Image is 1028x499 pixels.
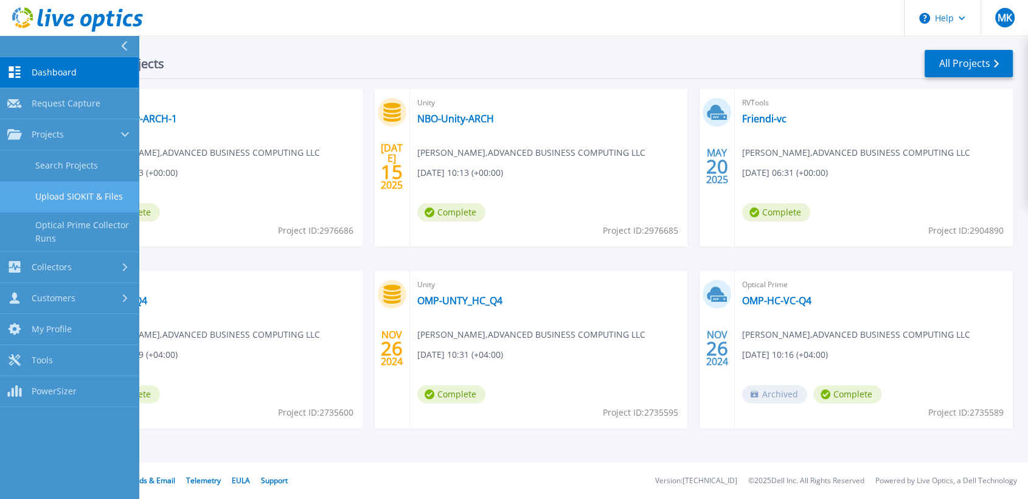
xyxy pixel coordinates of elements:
[742,385,807,403] span: Archived
[742,278,1005,291] span: Optical Prime
[261,475,288,486] a: Support
[603,406,678,419] span: Project ID: 2735595
[417,203,485,222] span: Complete
[706,161,728,172] span: 20
[742,295,811,307] a: OMP-HC-VC-Q4
[92,328,320,341] span: [PERSON_NAME] , ADVANCED BUSINESS COMPUTING LLC
[32,98,100,109] span: Request Capture
[32,129,64,140] span: Projects
[706,343,728,354] span: 26
[92,295,147,307] a: OMP-DD-Q4
[417,328,645,341] span: [PERSON_NAME] , ADVANCED BUSINESS COMPUTING LLC
[381,343,403,354] span: 26
[742,348,828,361] span: [DATE] 10:16 (+04:00)
[381,167,403,177] span: 15
[32,293,75,304] span: Customers
[997,13,1012,23] span: MK
[417,96,681,110] span: Unity
[706,326,729,371] div: NOV 2024
[134,475,175,486] a: Ads & Email
[742,96,1005,110] span: RVTools
[928,406,1004,419] span: Project ID: 2735589
[92,96,355,110] span: Unity
[742,146,970,159] span: [PERSON_NAME] , ADVANCED BUSINESS COMPUTING LLC
[742,113,787,125] a: Friendi-vc
[655,477,737,485] li: Version: [TECHNICAL_ID]
[928,224,1004,237] span: Project ID: 2904890
[417,385,485,403] span: Complete
[417,146,645,159] span: [PERSON_NAME] , ADVANCED BUSINESS COMPUTING LLC
[417,166,503,180] span: [DATE] 10:13 (+00:00)
[232,475,250,486] a: EULA
[813,385,881,403] span: Complete
[32,355,53,366] span: Tools
[742,166,828,180] span: [DATE] 06:31 (+00:00)
[417,348,503,361] span: [DATE] 10:31 (+04:00)
[186,475,221,486] a: Telemetry
[278,406,353,419] span: Project ID: 2735600
[92,278,355,291] span: Data Domain
[925,50,1013,77] a: All Projects
[875,477,1017,485] li: Powered by Live Optics, a Dell Technology
[603,224,678,237] span: Project ID: 2976685
[417,278,681,291] span: Unity
[32,262,72,273] span: Collectors
[32,67,77,78] span: Dashboard
[706,144,729,189] div: MAY 2025
[748,477,864,485] li: © 2025 Dell Inc. All Rights Reserved
[92,146,320,159] span: [PERSON_NAME] , ADVANCED BUSINESS COMPUTING LLC
[742,203,810,222] span: Complete
[742,328,970,341] span: [PERSON_NAME] , ADVANCED BUSINESS COMPUTING LLC
[380,326,403,371] div: NOV 2024
[32,386,77,397] span: PowerSizer
[278,224,353,237] span: Project ID: 2976686
[32,324,72,335] span: My Profile
[417,113,494,125] a: NBO-Unity-ARCH
[417,295,502,307] a: OMP-UNTY_HC_Q4
[380,144,403,189] div: [DATE] 2025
